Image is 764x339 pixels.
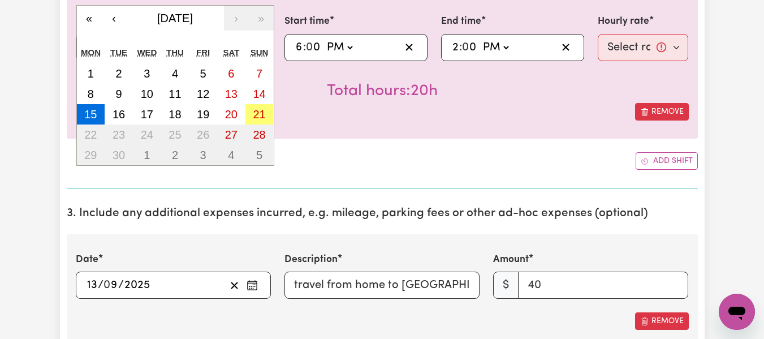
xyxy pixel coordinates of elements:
[161,125,189,145] button: 25 September 2025
[161,63,189,84] button: 4 September 2025
[113,149,125,161] abbr: 30 September 2025
[124,277,150,294] input: ----
[105,84,133,104] button: 9 September 2025
[493,252,529,267] label: Amount
[197,128,209,141] abbr: 26 September 2025
[127,6,224,31] button: [DATE]
[598,14,649,29] label: Hourly rate
[157,12,193,24] span: [DATE]
[245,104,274,125] button: 21 September 2025
[133,104,161,125] button: 17 September 2025
[251,48,269,57] abbr: Sunday
[223,48,239,57] abbr: Saturday
[256,67,262,80] abbr: 7 September 2025
[217,63,245,84] button: 6 September 2025
[189,63,217,84] button: 5 September 2025
[115,88,122,100] abbr: 9 September 2025
[200,67,206,80] abbr: 5 September 2025
[144,67,150,80] abbr: 3 September 2025
[133,125,161,145] button: 24 September 2025
[228,149,234,161] abbr: 4 October 2025
[226,277,243,294] button: Clear date
[225,108,238,121] abbr: 20 September 2025
[225,88,238,100] abbr: 13 September 2025
[141,108,153,121] abbr: 17 September 2025
[463,39,477,56] input: --
[103,280,110,291] span: 0
[245,145,274,165] button: 5 October 2025
[104,277,118,294] input: --
[441,14,481,29] label: End time
[636,152,698,170] button: Add another shift
[102,6,127,31] button: ‹
[284,14,330,29] label: Start time
[327,83,438,99] span: Total hours worked: 20 hours
[67,207,698,221] h2: 3. Include any additional expenses incurred, e.g. mileage, parking fees or other ad-hoc expenses ...
[189,104,217,125] button: 19 September 2025
[137,48,157,57] abbr: Wednesday
[88,67,94,80] abbr: 1 September 2025
[253,128,265,141] abbr: 28 September 2025
[105,63,133,84] button: 2 September 2025
[225,128,238,141] abbr: 27 September 2025
[77,6,102,31] button: «
[217,125,245,145] button: 27 September 2025
[76,14,158,29] label: Date of care work
[76,252,98,267] label: Date
[115,67,122,80] abbr: 2 September 2025
[224,6,249,31] button: ›
[493,272,519,299] span: $
[306,42,313,53] span: 0
[245,63,274,84] button: 7 September 2025
[295,39,303,56] input: --
[228,67,234,80] abbr: 6 September 2025
[141,128,153,141] abbr: 24 September 2025
[169,108,181,121] abbr: 18 September 2025
[284,252,338,267] label: Description
[284,272,480,299] input: travel from home to St peter Chanel
[77,63,105,84] button: 1 September 2025
[77,145,105,165] button: 29 September 2025
[172,67,178,80] abbr: 4 September 2025
[144,149,150,161] abbr: 1 October 2025
[77,125,105,145] button: 22 September 2025
[303,41,306,54] span: :
[81,48,101,57] abbr: Monday
[719,294,755,330] iframe: Button to launch messaging window
[105,145,133,165] button: 30 September 2025
[87,277,98,294] input: --
[256,149,262,161] abbr: 5 October 2025
[161,84,189,104] button: 11 September 2025
[161,104,189,125] button: 18 September 2025
[635,312,689,330] button: Remove this expense
[141,88,153,100] abbr: 10 September 2025
[172,149,178,161] abbr: 2 October 2025
[452,39,459,56] input: --
[249,6,274,31] button: »
[77,84,105,104] button: 8 September 2025
[98,279,103,291] span: /
[243,277,261,294] button: Enter the date of expense
[169,128,181,141] abbr: 25 September 2025
[105,104,133,125] button: 16 September 2025
[635,103,689,121] button: Remove this shift
[189,84,217,104] button: 12 September 2025
[197,88,209,100] abbr: 12 September 2025
[459,41,462,54] span: :
[105,125,133,145] button: 23 September 2025
[110,48,127,57] abbr: Tuesday
[161,145,189,165] button: 2 October 2025
[166,48,184,57] abbr: Thursday
[245,84,274,104] button: 14 September 2025
[113,108,125,121] abbr: 16 September 2025
[169,88,181,100] abbr: 11 September 2025
[88,88,94,100] abbr: 8 September 2025
[77,104,105,125] button: 15 September 2025
[253,108,265,121] abbr: 21 September 2025
[84,108,97,121] abbr: 15 September 2025
[189,145,217,165] button: 3 October 2025
[196,48,210,57] abbr: Friday
[133,84,161,104] button: 10 September 2025
[217,104,245,125] button: 20 September 2025
[253,88,265,100] abbr: 14 September 2025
